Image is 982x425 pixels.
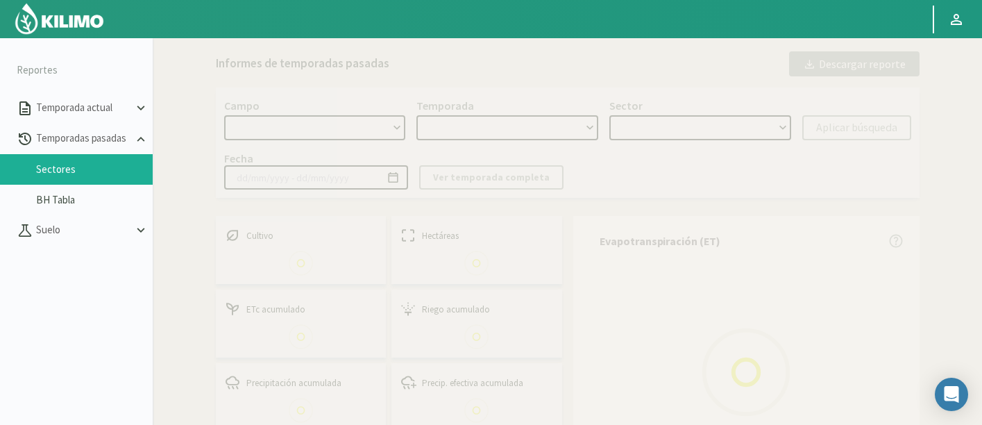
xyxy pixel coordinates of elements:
[224,301,378,317] div: ETc acumulado
[224,151,253,165] div: Fecha
[457,244,496,282] img: Loading...
[282,244,320,282] img: Loading...
[14,2,105,35] img: Kilimo
[400,374,554,391] div: Precip. efectiva acumulada
[224,165,408,190] input: dd/mm/yyyy - dd/mm/yyyy
[457,317,496,356] img: Loading...
[33,131,133,147] p: Temporadas pasadas
[33,100,133,116] p: Temporada actual
[224,99,260,112] div: Campo
[33,222,133,238] p: Suelo
[416,99,474,112] div: Temporada
[609,99,643,112] div: Sector
[36,194,153,206] a: BH Tabla
[224,227,378,244] div: Cultivo
[391,290,562,358] kil-mini-card: report-summary-cards.ACCUMULATED_IRRIGATION
[400,301,554,317] div: Riego acumulado
[216,290,387,358] kil-mini-card: report-summary-cards.ACCUMULATED_ETC
[282,317,320,356] img: Loading...
[224,374,378,391] div: Precipitación acumulada
[400,227,554,244] div: Hectáreas
[216,55,389,73] div: Informes de temporadas pasadas
[391,216,562,284] kil-mini-card: report-summary-cards.HECTARES
[600,233,721,249] span: Evapotranspiración (ET)
[935,378,968,411] div: Open Intercom Messenger
[36,163,153,176] a: Sectores
[216,216,387,284] kil-mini-card: report-summary-cards.CROP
